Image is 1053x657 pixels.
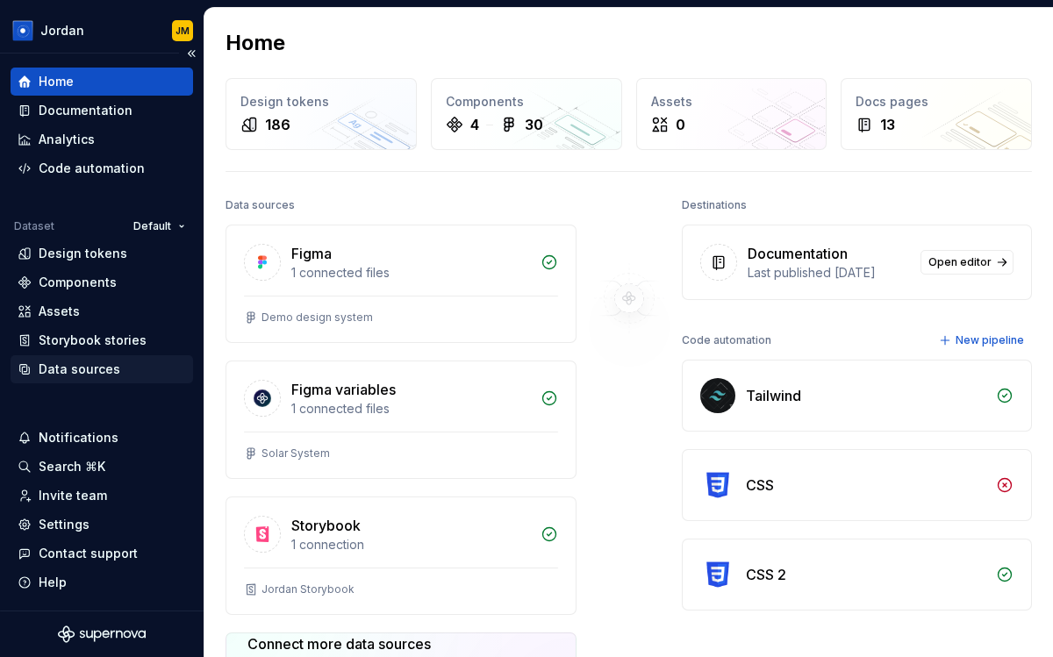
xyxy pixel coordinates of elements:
div: Connect more data sources [247,633,494,654]
div: Design tokens [39,245,127,262]
a: Figma variables1 connected filesSolar System [226,361,577,479]
img: 049812b6-2877-400d-9dc9-987621144c16.png [12,20,33,41]
div: 1 connection [291,536,530,553]
a: Components [11,268,193,296]
div: Storybook stories [39,332,147,349]
span: New pipeline [956,333,1024,347]
h2: Home [226,29,285,57]
div: Documentation [748,243,848,264]
a: Assets [11,297,193,325]
div: Help [39,574,67,591]
button: Contact support [11,539,193,568]
div: Code automation [39,160,145,177]
div: Data sources [39,361,120,378]
div: Notifications [39,429,118,446]
div: JM [175,24,190,38]
a: Invite team [11,482,193,510]
div: 1 connected files [291,400,530,418]
a: Documentation [11,96,193,125]
button: Notifications [11,424,193,452]
a: Assets0 [636,78,827,150]
a: Home [11,68,193,96]
div: Docs pages [856,93,1017,111]
div: Data sources [226,193,295,218]
div: Code automation [682,328,771,353]
a: Figma1 connected filesDemo design system [226,225,577,343]
button: Default [125,214,193,239]
div: Analytics [39,131,95,148]
div: Solar System [261,446,330,461]
div: Design tokens [240,93,402,111]
div: Assets [39,303,80,320]
div: CSS 2 [746,564,786,585]
button: JordanJM [4,11,200,49]
div: Jordan Storybook [261,582,355,596]
a: Settings [11,511,193,539]
div: Jordan [40,22,84,39]
div: CSS [746,475,774,496]
a: Analytics [11,125,193,154]
div: Storybook [291,515,361,536]
div: Last published [DATE] [748,264,911,282]
div: Contact support [39,545,138,562]
button: Search ⌘K [11,453,193,481]
a: Code automation [11,154,193,182]
div: Tailwind [746,385,801,406]
a: Data sources [11,355,193,383]
a: Design tokens [11,239,193,268]
div: Components [446,93,607,111]
a: Components430 [431,78,622,150]
span: Default [133,219,171,233]
button: New pipeline [934,328,1032,353]
div: 4 [470,114,479,135]
div: Settings [39,516,90,533]
a: Open editor [920,250,1014,275]
button: Collapse sidebar [179,41,204,66]
div: Figma variables [291,379,396,400]
div: 186 [265,114,290,135]
div: 0 [676,114,685,135]
div: Home [39,73,74,90]
div: Search ⌘K [39,458,105,475]
a: Storybook stories [11,326,193,354]
span: Open editor [928,255,992,269]
div: Documentation [39,102,133,119]
div: Dataset [14,219,54,233]
div: Destinations [682,193,747,218]
button: Help [11,568,193,596]
div: Demo design system [261,311,373,325]
div: 13 [880,114,895,135]
div: Invite team [39,487,107,504]
div: Assets [651,93,813,111]
div: 30 [525,114,543,135]
a: Design tokens186 [226,78,417,150]
div: Figma [291,243,332,264]
div: Components [39,274,117,291]
a: Storybook1 connectionJordan Storybook [226,496,577,615]
svg: Supernova Logo [58,625,146,643]
div: 1 connected files [291,264,530,282]
a: Docs pages13 [841,78,1032,150]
